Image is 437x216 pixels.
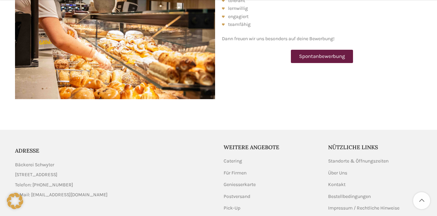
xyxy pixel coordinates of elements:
[15,191,213,199] a: List item link
[328,158,389,165] a: Standorte & Öffnungszeiten
[328,193,371,200] a: Bestellbedingungen
[15,161,54,169] span: Bäckerei Schwyter
[299,54,345,59] span: Spontanbewerbung
[224,193,251,200] a: Postversand
[15,171,57,179] span: [STREET_ADDRESS]
[224,181,256,188] a: Geniesserkarte
[228,13,249,20] span: engagiert
[15,147,39,154] span: ADRESSE
[328,205,400,212] a: Impressum / Rechtliche Hinweise
[222,35,422,43] p: Dann freuen wir uns besonders auf deine Bewerbung!
[328,181,346,188] a: Kontakt
[413,192,430,209] a: Scroll to top button
[228,21,251,28] span: teamfähig
[328,143,422,151] h5: Nützliche Links
[228,5,248,12] span: lernwillig
[224,205,241,212] a: Pick-Up
[15,181,213,189] a: List item link
[328,170,348,176] a: Über Uns
[291,50,353,63] a: Spontanbewerbung
[224,143,318,151] h5: Weitere Angebote
[224,158,243,165] a: Catering
[224,170,247,176] a: Für Firmen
